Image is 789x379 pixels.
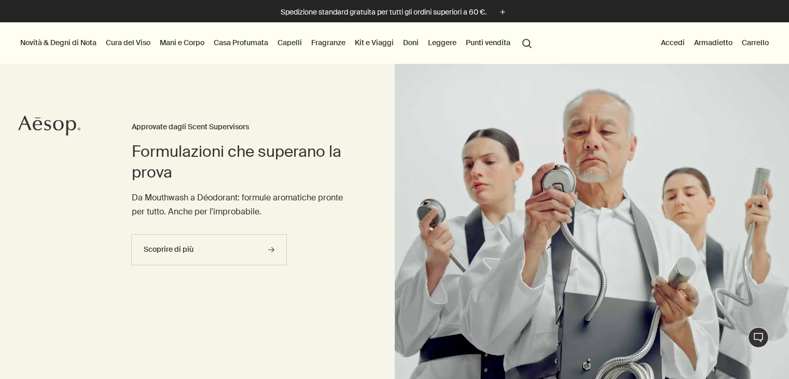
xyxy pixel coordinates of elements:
a: Aesop [18,115,80,139]
button: Accedi [659,36,687,49]
p: Spedizione standard gratuita per tutti gli ordini superiori a 60 €. [281,7,487,18]
a: Leggere [426,36,459,49]
svg: Aesop [18,115,80,136]
a: Capelli [275,36,304,49]
button: Novità & Degni di Nota [18,36,99,49]
a: Doni [401,36,421,49]
a: Fragranze [309,36,348,49]
button: Spedizione standard gratuita per tutti gli ordini superiori a 60 €. [281,6,508,18]
h3: Approvate dagli Scent Supervisors [132,121,353,133]
a: Scoprire di più [131,234,287,265]
p: Da Mouthwash a Déodorant: formule aromatiche pronte per tutto. Anche per l'improbabile. [132,191,353,219]
a: Casa Profumata [212,36,270,49]
a: Armadietto [692,36,735,49]
a: Kit e Viaggi [353,36,396,49]
nav: primary [18,22,536,64]
h2: Formulazioni che superano la prova [132,141,353,183]
button: Apri ricerca [518,33,536,52]
a: Mani e Corpo [158,36,206,49]
nav: supplementary [659,22,771,64]
button: Live Assistance [748,327,769,348]
a: Cura del Viso [104,36,153,49]
button: Carrello [740,36,771,49]
button: Punti vendita [464,36,513,49]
